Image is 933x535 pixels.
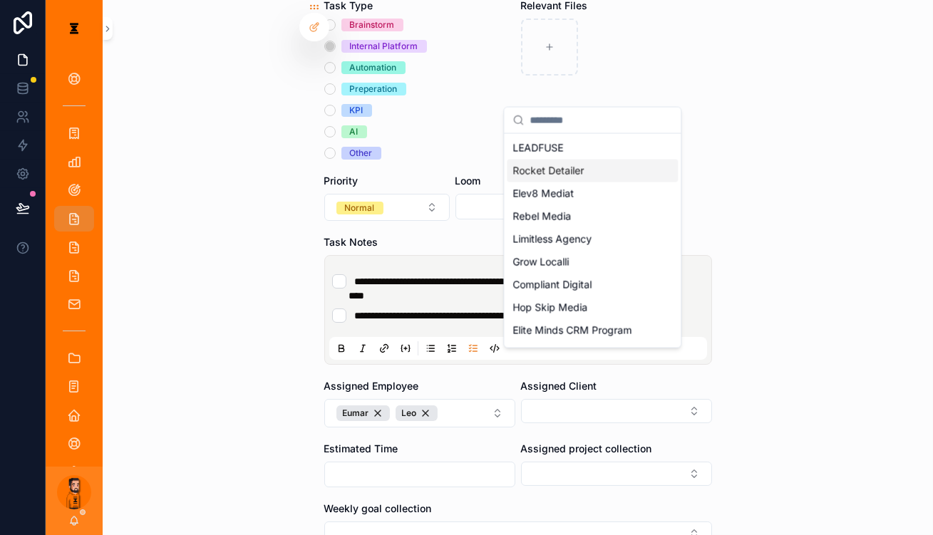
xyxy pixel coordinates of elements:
span: Weekly goal collection [324,502,432,514]
button: Unselect 5 [336,405,390,421]
span: Rebel Media [512,209,571,224]
div: KPI [350,104,364,117]
div: Automation [350,61,397,74]
button: Select Button [324,399,515,427]
span: Rocket Detailer [512,164,584,178]
img: App logo [63,17,86,40]
span: Assigned Client [521,380,597,392]
button: Select Button [521,399,712,423]
span: Priority [324,175,359,187]
span: Limitless Agency [512,232,592,246]
span: Hop Skip Media [512,301,587,315]
span: Assigned Employee [324,380,419,392]
span: Estimated Time [324,442,398,455]
div: Preperation [350,83,398,95]
span: Compliant Digital [512,278,592,292]
span: Leo [402,407,417,419]
div: Normal [345,202,375,214]
button: Select Button [521,462,712,486]
span: LEADFUSE [512,141,563,155]
span: Assigned project collection [521,442,652,455]
button: Unselect 1 [396,405,438,421]
span: Grow Localli [512,255,569,269]
span: Eumar [343,407,369,419]
button: Select Button [324,194,450,221]
span: Loom [455,175,481,187]
div: Suggestions [504,134,681,348]
span: Elev8 Mediat [512,187,574,201]
span: Elite Minds CRM Program [512,323,632,338]
div: Other [350,147,373,160]
span: Elite Minds Accelerator Program [512,346,655,375]
span: Task Notes [324,236,378,248]
div: scrollable content [46,57,103,467]
div: AI [350,125,359,138]
div: Brainstorm [350,19,395,31]
div: Internal Platform [350,40,418,53]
